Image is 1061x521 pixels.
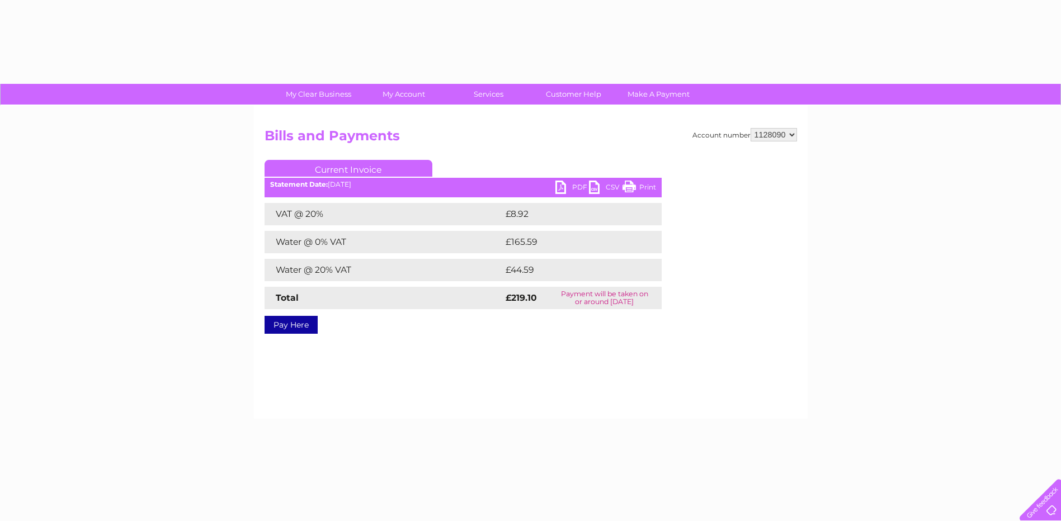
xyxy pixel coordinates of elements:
[265,231,503,253] td: Water @ 0% VAT
[265,160,432,177] a: Current Invoice
[623,181,656,197] a: Print
[527,84,620,105] a: Customer Help
[503,203,635,225] td: £8.92
[265,316,318,334] a: Pay Here
[503,231,641,253] td: £165.59
[265,128,797,149] h2: Bills and Payments
[555,181,589,197] a: PDF
[265,203,503,225] td: VAT @ 20%
[357,84,450,105] a: My Account
[442,84,535,105] a: Services
[612,84,705,105] a: Make A Payment
[506,292,537,303] strong: £219.10
[265,181,662,188] div: [DATE]
[692,128,797,141] div: Account number
[589,181,623,197] a: CSV
[548,287,661,309] td: Payment will be taken on or around [DATE]
[272,84,365,105] a: My Clear Business
[270,180,328,188] b: Statement Date:
[265,259,503,281] td: Water @ 20% VAT
[276,292,299,303] strong: Total
[503,259,639,281] td: £44.59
